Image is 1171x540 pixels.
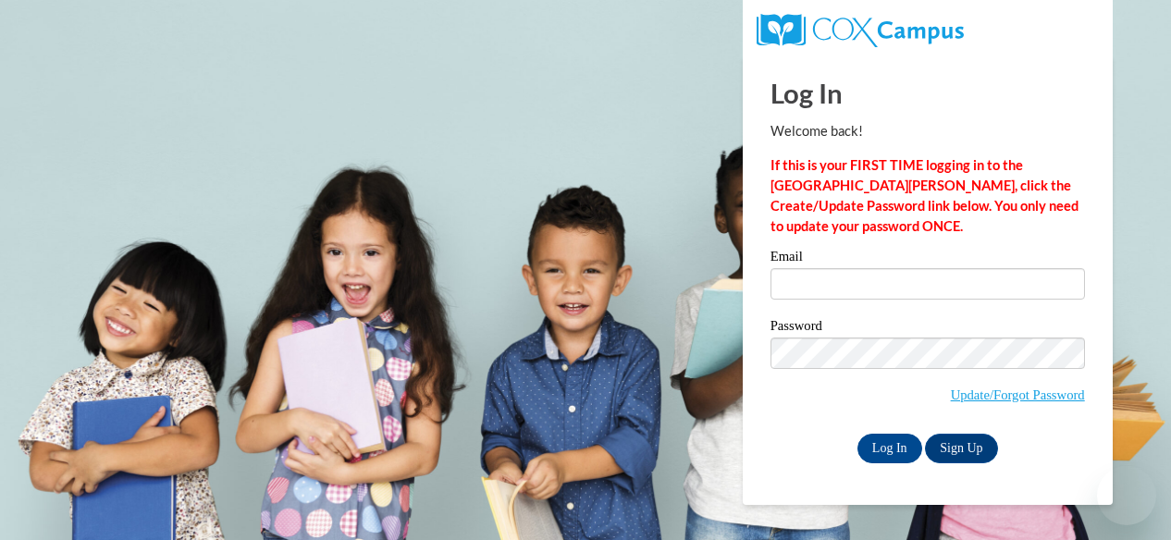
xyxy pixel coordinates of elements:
[857,434,922,463] input: Log In
[1097,466,1156,525] iframe: Button to launch messaging window
[757,14,964,47] img: COX Campus
[770,250,1085,268] label: Email
[770,319,1085,337] label: Password
[770,74,1085,112] h1: Log In
[925,434,997,463] a: Sign Up
[770,157,1079,234] strong: If this is your FIRST TIME logging in to the [GEOGRAPHIC_DATA][PERSON_NAME], click the Create/Upd...
[951,387,1085,402] a: Update/Forgot Password
[770,121,1085,141] p: Welcome back!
